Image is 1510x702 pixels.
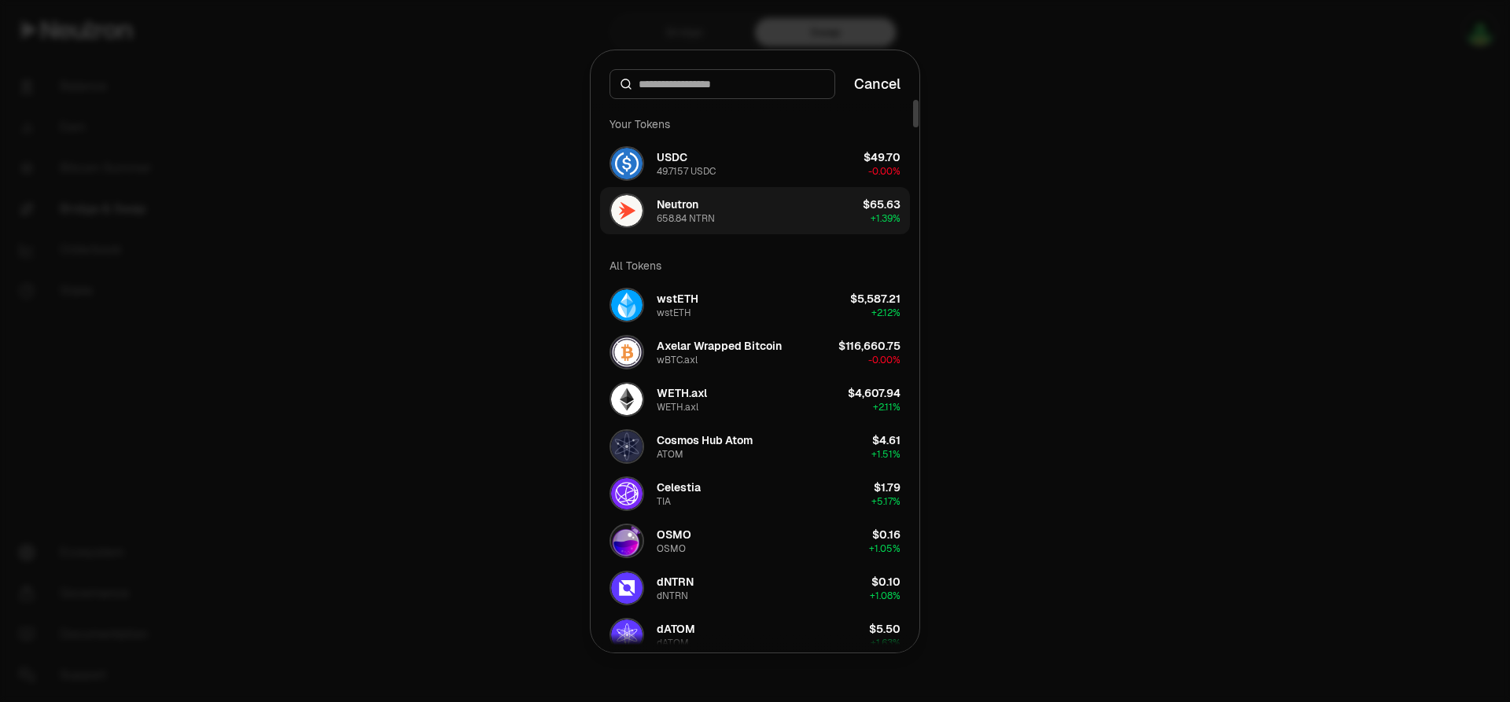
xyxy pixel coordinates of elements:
span: + 1.08% [870,590,900,602]
div: Your Tokens [600,108,910,140]
div: All Tokens [600,250,910,281]
div: Neutron [657,197,698,212]
div: OSMO [657,542,686,555]
div: $1.79 [874,480,900,495]
button: TIA LogoCelestiaTIA$1.79+5.17% [600,470,910,517]
img: wBTC.axl Logo [611,336,643,368]
div: $0.10 [871,574,900,590]
img: dNTRN Logo [611,572,643,604]
span: + 2.11% [873,401,900,413]
span: + 2.12% [871,307,900,319]
div: 658.84 NTRN [657,212,715,225]
div: dATOM [657,637,689,649]
button: Cancel [854,73,900,95]
div: WETH.axl [657,401,698,413]
span: + 5.17% [871,495,900,508]
img: ATOM Logo [611,431,643,462]
div: $0.16 [872,527,900,542]
button: USDC LogoUSDC49.7157 USDC$49.70-0.00% [600,140,910,187]
div: dNTRN [657,574,694,590]
img: dATOM Logo [611,619,643,651]
div: $49.70 [864,149,900,165]
img: wstETH Logo [611,289,643,321]
div: Celestia [657,480,701,495]
img: USDC Logo [611,148,643,179]
button: WETH.axl LogoWETH.axlWETH.axl$4,607.94+2.11% [600,376,910,423]
div: wstETH [657,307,691,319]
div: wstETH [657,291,698,307]
span: + 1.05% [869,542,900,555]
span: -0.00% [868,165,900,178]
button: NTRN LogoNeutron658.84 NTRN$65.63+1.39% [600,187,910,234]
div: $65.63 [863,197,900,212]
button: ATOM LogoCosmos Hub AtomATOM$4.61+1.51% [600,423,910,470]
img: NTRN Logo [611,195,643,226]
div: $4,607.94 [848,385,900,401]
div: USDC [657,149,687,165]
img: TIA Logo [611,478,643,509]
div: $4.61 [872,432,900,448]
span: + 1.39% [871,212,900,225]
div: dATOM [657,621,695,637]
span: + 1.51% [871,448,900,461]
img: OSMO Logo [611,525,643,557]
div: Axelar Wrapped Bitcoin [657,338,782,354]
img: WETH.axl Logo [611,384,643,415]
div: dNTRN [657,590,688,602]
span: + 1.63% [871,637,900,649]
div: $5.50 [869,621,900,637]
button: dNTRN LogodNTRNdNTRN$0.10+1.08% [600,564,910,612]
button: wBTC.axl LogoAxelar Wrapped BitcoinwBTC.axl$116,660.75-0.00% [600,329,910,376]
span: -0.00% [868,354,900,366]
div: WETH.axl [657,385,707,401]
div: OSMO [657,527,691,542]
div: wBTC.axl [657,354,698,366]
div: Cosmos Hub Atom [657,432,753,448]
button: wstETH LogowstETHwstETH$5,587.21+2.12% [600,281,910,329]
div: TIA [657,495,671,508]
div: $116,660.75 [838,338,900,354]
div: 49.7157 USDC [657,165,716,178]
div: ATOM [657,448,683,461]
div: $5,587.21 [850,291,900,307]
button: OSMO LogoOSMOOSMO$0.16+1.05% [600,517,910,564]
button: dATOM LogodATOMdATOM$5.50+1.63% [600,612,910,659]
